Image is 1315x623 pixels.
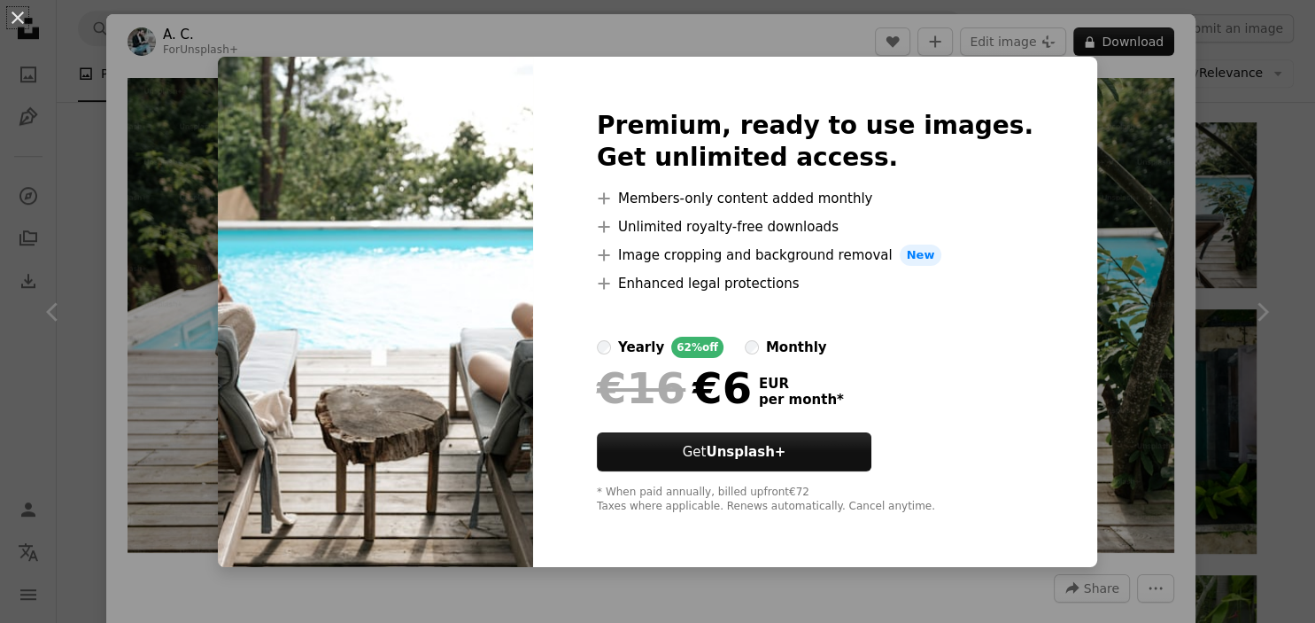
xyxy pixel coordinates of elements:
h2: Premium, ready to use images. Get unlimited access. [597,110,1033,174]
span: €16 [597,365,685,411]
input: yearly62%off [597,340,611,354]
li: Unlimited royalty-free downloads [597,216,1033,238]
div: €6 [597,365,752,411]
button: GetUnsplash+ [597,432,871,471]
span: EUR [759,376,844,392]
img: premium_photo-1745930863293-29d92dbf0d24 [218,57,533,567]
span: New [900,245,942,266]
div: monthly [766,337,827,358]
li: Image cropping and background removal [597,245,1033,266]
span: per month * [759,392,844,408]
div: yearly [618,337,664,358]
li: Members-only content added monthly [597,188,1033,209]
div: 62% off [671,337,723,358]
li: Enhanced legal protections [597,273,1033,294]
input: monthly [745,340,759,354]
div: * When paid annually, billed upfront €72 Taxes where applicable. Renews automatically. Cancel any... [597,486,1033,514]
strong: Unsplash+ [706,444,785,460]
